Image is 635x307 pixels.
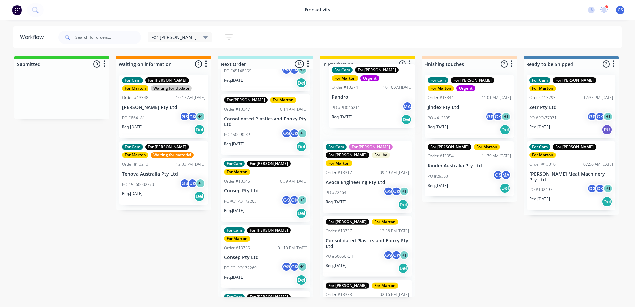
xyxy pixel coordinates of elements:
div: Workflow [20,33,47,41]
div: productivity [302,5,334,15]
span: GS [618,7,623,13]
span: For [PERSON_NAME] [151,34,197,41]
img: Factory [12,5,22,15]
input: Search for orders... [75,31,141,44]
